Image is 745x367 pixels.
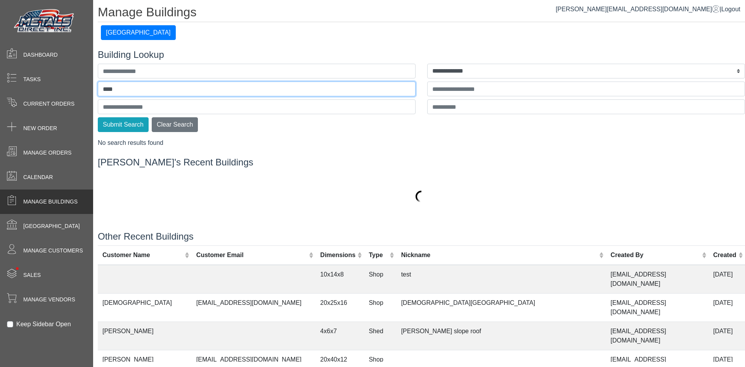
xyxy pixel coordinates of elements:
td: [DATE] [709,265,745,294]
div: | [556,5,740,14]
span: Calendar [23,173,53,181]
div: Created [713,250,736,260]
td: 4x6x7 [315,322,364,350]
div: Nickname [401,250,598,260]
div: Created By [611,250,700,260]
span: Manage Orders [23,149,71,157]
span: Tasks [23,75,41,83]
h4: [PERSON_NAME]'s Recent Buildings [98,157,745,168]
td: Shop [364,293,396,322]
span: • [7,256,27,281]
td: [PERSON_NAME] [98,322,192,350]
span: Manage Buildings [23,198,78,206]
span: Manage Vendors [23,296,75,304]
td: [EMAIL_ADDRESS][DOMAIN_NAME] [606,322,709,350]
a: [GEOGRAPHIC_DATA] [101,29,176,36]
h4: Other Recent Buildings [98,231,745,242]
td: [EMAIL_ADDRESS][DOMAIN_NAME] [606,265,709,294]
div: Dimensions [320,250,355,260]
div: Customer Email [196,250,307,260]
span: [GEOGRAPHIC_DATA] [23,222,80,230]
span: Current Orders [23,100,74,108]
td: Shop [364,265,396,294]
button: Clear Search [152,117,198,132]
td: 20x25x16 [315,293,364,322]
div: Type [369,250,388,260]
h1: Manage Buildings [98,5,745,22]
button: Submit Search [98,117,149,132]
td: test [397,265,606,294]
img: Metals Direct Inc Logo [12,7,78,36]
span: Logout [721,6,740,12]
td: [EMAIL_ADDRESS][DOMAIN_NAME] [192,293,316,322]
span: Sales [23,271,41,279]
td: Shed [364,322,396,350]
td: [DATE] [709,293,745,322]
td: [DEMOGRAPHIC_DATA] [98,293,192,322]
h4: Building Lookup [98,49,745,61]
div: Customer Name [102,250,183,260]
span: New Order [23,124,57,132]
label: Keep Sidebar Open [16,320,71,329]
a: [PERSON_NAME][EMAIL_ADDRESS][DOMAIN_NAME] [556,6,720,12]
td: 10x14x8 [315,265,364,294]
td: [DEMOGRAPHIC_DATA][GEOGRAPHIC_DATA] [397,293,606,322]
td: [EMAIL_ADDRESS][DOMAIN_NAME] [606,293,709,322]
div: No search results found [98,138,745,148]
span: Manage Customers [23,247,83,255]
td: [DATE] [709,322,745,350]
td: [PERSON_NAME] slope roof [397,322,606,350]
button: [GEOGRAPHIC_DATA] [101,25,176,40]
span: Dashboard [23,51,58,59]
